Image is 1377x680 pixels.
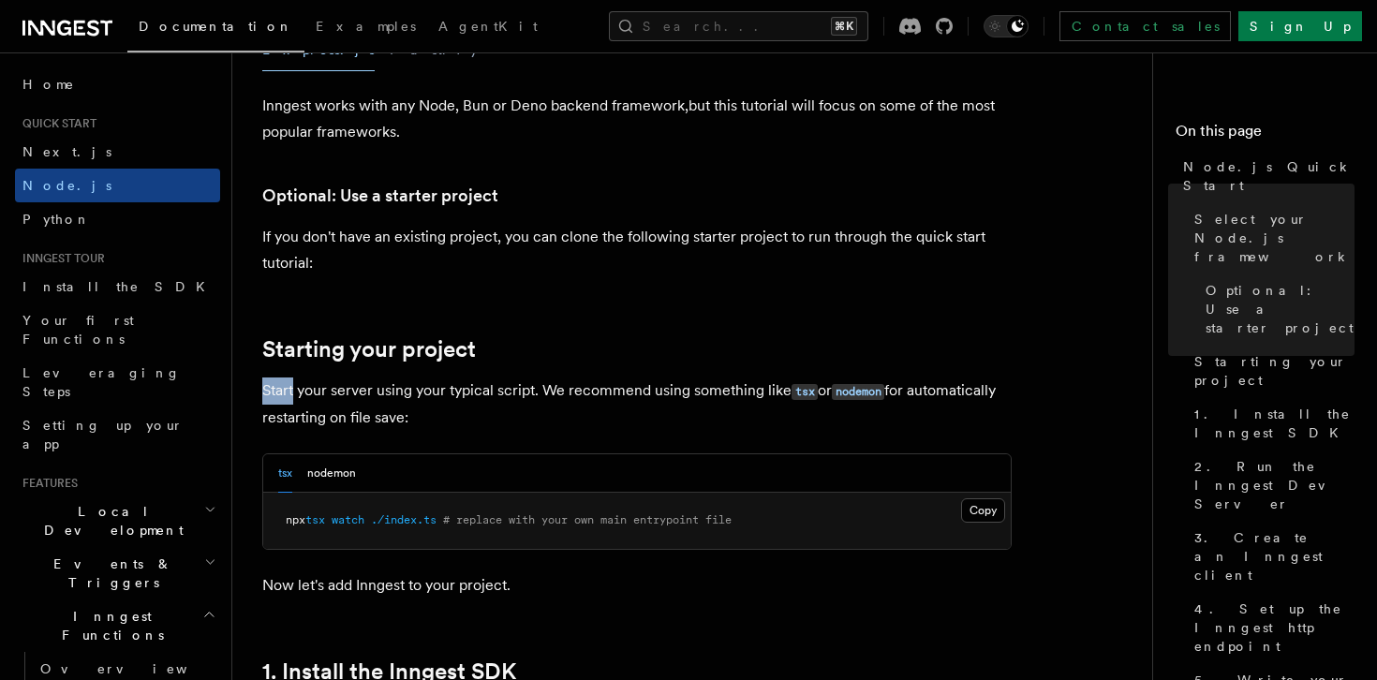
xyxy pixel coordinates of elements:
span: Optional: Use a starter project [1206,281,1355,337]
p: Now let's add Inngest to your project. [262,572,1012,599]
a: Optional: Use a starter project [1198,273,1355,345]
a: Node.js Quick Start [1176,150,1355,202]
span: 3. Create an Inngest client [1194,528,1355,584]
span: Starting your project [1194,352,1355,390]
code: nodemon [832,384,884,400]
a: Node.js [15,169,220,202]
span: Inngest tour [15,251,105,266]
span: Examples [316,19,416,34]
a: Next.js [15,135,220,169]
span: Local Development [15,502,204,540]
span: Your first Functions [22,313,134,347]
a: 4. Set up the Inngest http endpoint [1187,592,1355,663]
span: Events & Triggers [15,554,204,592]
span: 4. Set up the Inngest http endpoint [1194,599,1355,656]
span: tsx [305,513,325,526]
a: Starting your project [262,336,476,362]
a: Optional: Use a starter project [262,183,498,209]
button: Copy [961,498,1005,523]
a: Setting up your app [15,408,220,461]
a: 3. Create an Inngest client [1187,521,1355,592]
span: Documentation [139,19,293,34]
span: Next.js [22,144,111,159]
a: Leveraging Steps [15,356,220,408]
kbd: ⌘K [831,17,857,36]
button: Inngest Functions [15,599,220,652]
a: Home [15,67,220,101]
span: Quick start [15,116,96,131]
code: tsx [792,384,818,400]
span: 1. Install the Inngest SDK [1194,405,1355,442]
span: Install the SDK [22,279,216,294]
a: Examples [304,6,427,51]
button: tsx [278,454,292,493]
span: # replace with your own main entrypoint file [443,513,732,526]
button: Local Development [15,495,220,547]
a: Starting your project [1187,345,1355,397]
span: Select your Node.js framework [1194,210,1355,266]
a: Python [15,202,220,236]
span: Features [15,476,78,491]
span: 2. Run the Inngest Dev Server [1194,457,1355,513]
span: Python [22,212,91,227]
p: Inngest works with any Node, Bun or Deno backend framework,but this tutorial will focus on some o... [262,93,1012,145]
span: Leveraging Steps [22,365,181,399]
a: AgentKit [427,6,549,51]
p: If you don't have an existing project, you can clone the following starter project to run through... [262,224,1012,276]
a: Your first Functions [15,303,220,356]
span: Overview [40,661,233,676]
a: 1. Install the Inngest SDK [1187,397,1355,450]
span: Node.js Quick Start [1183,157,1355,195]
h4: On this page [1176,120,1355,150]
span: Setting up your app [22,418,184,451]
button: Toggle dark mode [984,15,1029,37]
a: Sign Up [1238,11,1362,41]
button: Search...⌘K [609,11,868,41]
span: Inngest Functions [15,607,202,644]
p: Start your server using your typical script. We recommend using something like or for automatical... [262,377,1012,431]
a: Contact sales [1059,11,1231,41]
a: tsx [792,381,818,399]
a: Install the SDK [15,270,220,303]
button: Events & Triggers [15,547,220,599]
span: ./index.ts [371,513,437,526]
span: watch [332,513,364,526]
span: AgentKit [438,19,538,34]
a: Documentation [127,6,304,52]
a: nodemon [832,381,884,399]
span: Node.js [22,178,111,193]
span: npx [286,513,305,526]
button: nodemon [307,454,356,493]
span: Home [22,75,75,94]
a: 2. Run the Inngest Dev Server [1187,450,1355,521]
a: Select your Node.js framework [1187,202,1355,273]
